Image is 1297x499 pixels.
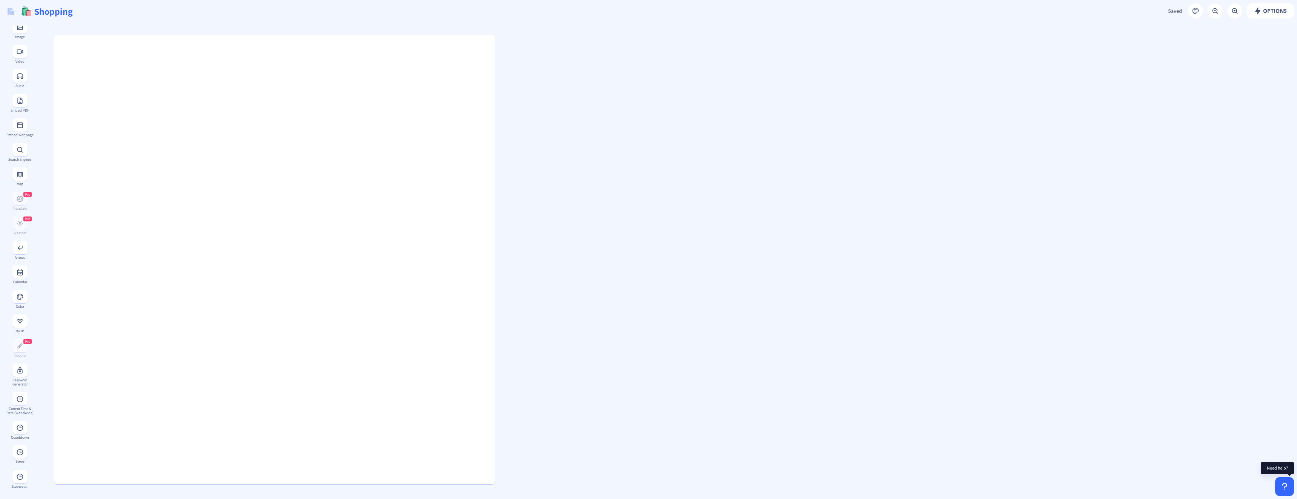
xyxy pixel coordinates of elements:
[1168,8,1182,14] span: Saved
[6,329,34,333] div: My IP
[22,72,138,84] button: Clip a block
[6,484,34,488] div: Stopwatch
[6,108,34,112] div: Embed PDF
[6,35,34,39] div: Image
[6,460,34,464] div: Timer
[19,33,141,48] input: Untitled
[36,10,49,16] span: xTiles
[34,87,69,93] span: Clip a screenshot
[6,304,34,309] div: Color
[34,75,59,81] span: Clip a block
[25,339,30,344] span: Pro
[34,51,68,57] span: Clip a bookmark
[8,8,14,15] img: logo.svg
[6,182,34,186] div: Map
[6,435,34,439] div: Countdown
[1254,8,1287,14] span: Options
[6,133,34,137] div: Embed Webpage
[22,60,138,72] button: Clip a selection (Select text first)
[31,460,56,469] span: Inbox Panel
[6,255,34,259] div: Arrows
[25,192,30,197] span: Pro
[6,407,34,415] div: Current Time & Date (Worldwide)
[6,280,34,284] div: Calendar
[1247,3,1294,18] button: Options
[34,63,101,69] span: Clip a selection (Select text first)
[22,48,138,60] button: Clip a bookmark
[6,157,34,161] div: Search Engines
[19,450,136,458] div: Destination
[6,378,34,386] div: Password Generator
[21,5,32,17] span: 🛍️
[6,84,34,88] div: Audio
[91,106,132,115] span: Clear all and close
[6,59,34,63] div: Video
[22,84,138,96] button: Clip a screenshot
[25,216,30,221] span: Pro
